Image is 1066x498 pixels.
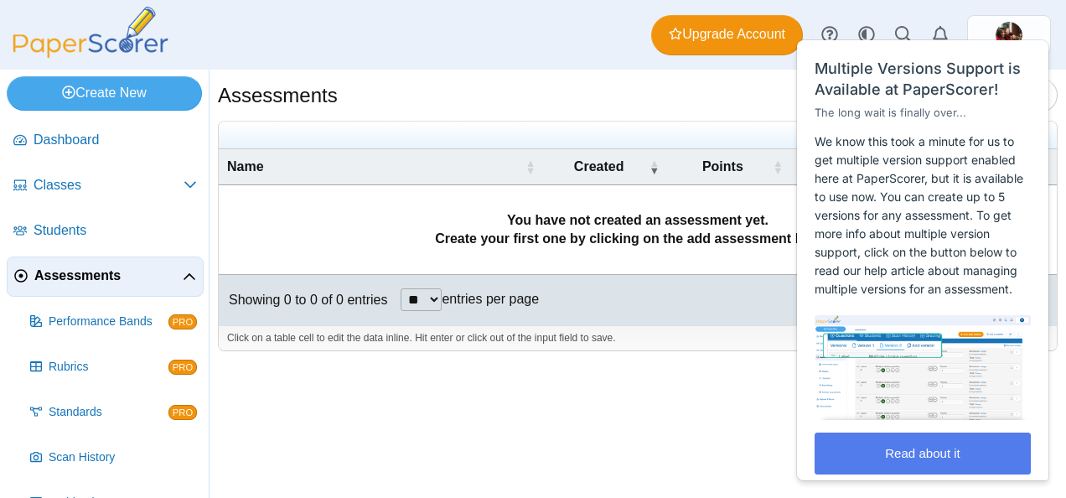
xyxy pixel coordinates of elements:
span: Students [34,221,197,240]
a: Dashboard [7,121,204,161]
span: Created : Activate to remove sorting [649,158,660,175]
a: Classes [7,166,204,206]
span: PRO [168,405,197,420]
img: PaperScorer [7,7,174,58]
span: Performance Bands [49,314,168,330]
span: Name [227,158,522,176]
label: entries per page [442,292,539,306]
a: Assessments [7,257,204,297]
a: Rubrics PRO [23,347,204,387]
h1: Assessments [218,81,338,110]
span: Rubrics [49,359,168,376]
a: PaperScorer [7,46,174,60]
span: Assessments [34,267,183,285]
span: Points : Activate to sort [773,158,783,175]
span: Points [676,158,770,176]
span: Dashboard [34,131,197,149]
span: Classes [34,176,184,195]
span: Scan History [49,449,197,466]
b: You have not created an assessment yet. Create your first one by clicking on the add assessment b... [435,213,841,246]
a: Standards PRO [23,392,204,433]
a: Upgrade Account [651,15,803,55]
a: Performance Bands PRO [23,302,204,342]
span: PRO [168,360,197,375]
span: Upgrade Account [669,25,785,44]
a: Create New [7,76,202,110]
div: Click on a table cell to edit the data inline. Hit enter or click out of the input field to save. [219,325,1057,350]
span: PRO [168,314,197,329]
span: Standards [49,404,168,421]
div: Showing 0 to 0 of 0 entries [219,275,387,325]
a: Students [7,211,204,252]
span: Name : Activate to sort [525,158,536,175]
a: Scan History [23,438,204,478]
span: Created [552,158,646,176]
